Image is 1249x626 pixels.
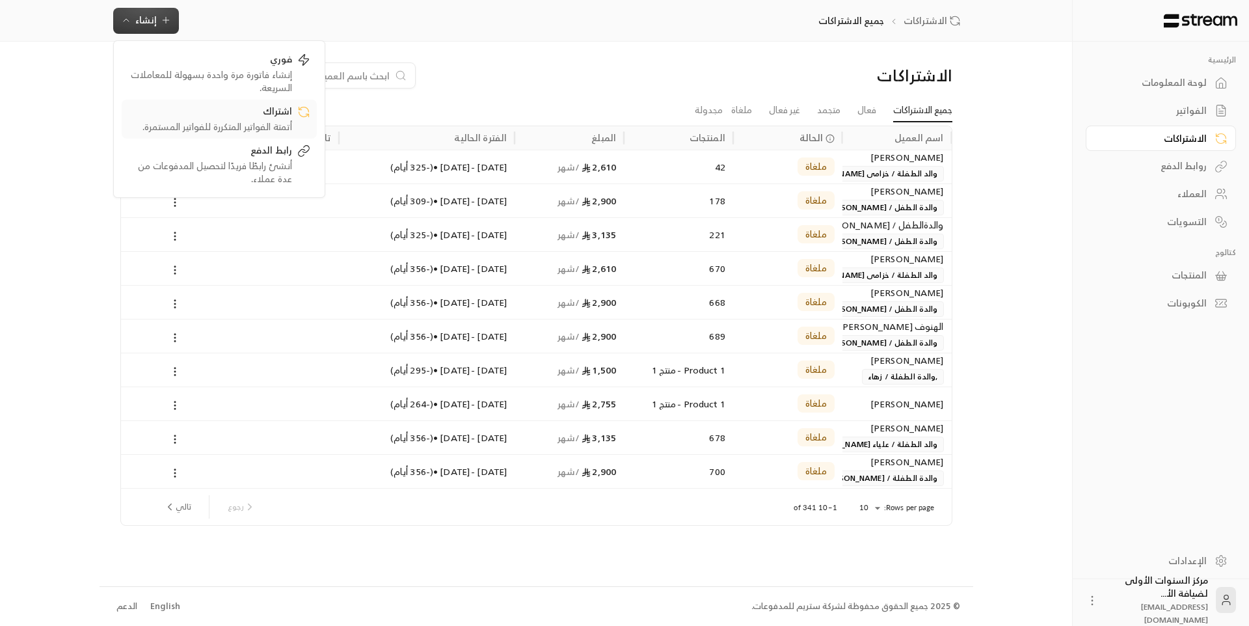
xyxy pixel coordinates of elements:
[632,455,725,488] div: 700
[904,14,965,27] a: الاشتراكات
[850,455,944,469] div: [PERSON_NAME]
[632,320,725,353] div: 689
[817,470,943,486] span: والدة الطفلة / [PERSON_NAME]
[1102,187,1207,200] div: العملاء
[894,129,943,146] div: اسم العميل
[128,120,292,133] div: أتمتة الفواتير المتكررة للفواتير المستمرة.
[557,226,580,243] span: / شهر
[850,421,944,435] div: [PERSON_NAME]
[347,184,507,217] div: [DATE] - [DATE] • ( -309 أيام )
[850,286,944,300] div: [PERSON_NAME]
[850,353,944,368] div: [PERSON_NAME]
[853,500,884,516] div: 10
[522,184,616,217] div: 2,900
[557,463,580,480] span: / شهر
[805,194,827,207] span: ملغاة
[632,252,725,285] div: 670
[857,99,876,122] a: فعال
[347,455,507,488] div: [DATE] - [DATE] • ( -356 أيام )
[128,105,292,120] div: اشتراك
[819,234,943,249] span: والدة الطفل / [PERSON_NAME]
[122,48,317,100] a: فوريإنشاء فاتورة مرة واحدة بسهولة للمعاملات السريعة.
[557,159,580,175] span: / شهر
[731,99,752,122] a: ملغاة
[122,139,317,191] a: رابط الدفعأنشئ رابطًا فريدًا لتحصيل المدفوعات من عدة عملاء.
[128,144,292,159] div: رابط الدفع
[850,252,944,266] div: [PERSON_NAME]
[347,286,507,319] div: [DATE] - [DATE] • ( -356 أيام )
[522,218,616,251] div: 3,135
[805,363,827,376] span: ملغاة
[862,369,943,385] span: ,والدة الطفلة / زهاء
[818,14,884,27] p: جميع الاشتراكات
[1086,247,1236,258] p: كتالوج
[803,437,943,452] span: والد الطفلة / علياء [PERSON_NAME]
[818,14,965,27] nav: breadcrumb
[805,465,827,478] span: ملغاة
[128,53,292,68] div: فوري
[1086,548,1236,573] a: الإعدادات
[893,99,952,122] a: جميع الاشتراكات
[1102,76,1207,89] div: لوحة المعلومات
[557,396,580,412] span: / شهر
[522,455,616,488] div: 2,900
[850,320,944,334] div: الهنوف [PERSON_NAME] طيب
[522,387,616,420] div: 2,755
[1086,98,1236,124] a: الفواتير
[819,335,943,351] span: والدة الطفل / [PERSON_NAME]
[522,353,616,387] div: 1,500
[805,228,827,241] span: ملغاة
[850,387,944,420] div: [PERSON_NAME]
[805,295,827,308] span: ملغاة
[557,362,580,378] span: / شهر
[557,193,580,209] span: / شهر
[522,320,616,353] div: 2,900
[850,218,944,232] div: والدةالطفل / [PERSON_NAME]
[454,129,507,146] div: الفترة الحالية
[1086,126,1236,151] a: الاشتراكات
[347,320,507,353] div: [DATE] - [DATE] • ( -356 أيام )
[1102,297,1207,310] div: الكوبونات
[805,160,827,173] span: ملغاة
[347,252,507,285] div: [DATE] - [DATE] • ( -356 أيام )
[1102,159,1207,172] div: روابط الدفع
[1086,263,1236,288] a: المنتجات
[347,421,507,454] div: [DATE] - [DATE] • ( -356 أيام )
[632,150,725,184] div: 42
[591,129,616,146] div: المبلغ
[347,353,507,387] div: [DATE] - [DATE] • ( -295 أيام )
[805,431,827,444] span: ملغاة
[755,301,943,317] span: والدة الطفل / [PERSON_NAME] [PERSON_NAME]
[347,150,507,184] div: [DATE] - [DATE] • ( -325 أيام )
[817,99,840,122] a: متجمد
[522,252,616,285] div: 2,610
[557,328,580,344] span: / شهر
[632,353,725,387] div: Product 1 - منتج 1
[557,294,580,310] span: / شهر
[113,8,179,34] button: إنشاء
[150,600,180,613] div: English
[799,131,824,144] span: الحالة
[1086,70,1236,96] a: لوحة المعلومات
[805,397,827,410] span: ملغاة
[632,218,725,251] div: 221
[122,100,317,139] a: اشتراكأتمتة الفواتير المتكررة للفواتير المستمرة.
[769,99,800,122] a: غير فعال
[113,595,142,618] a: الدعم
[557,429,580,446] span: / شهر
[128,68,292,94] div: إنشاء فاتورة مرة واحدة بسهولة للمعاملات السريعة.
[1102,104,1207,117] div: الفواتير
[1086,209,1236,234] a: التسويات
[135,12,157,28] span: إنشاء
[794,502,837,513] p: 1–10 of 341
[522,286,616,319] div: 2,900
[753,65,952,86] div: الاشتراكات
[751,600,960,613] div: © 2025 جميع الحقوق محفوظة لشركة ستريم للمدفوعات.
[159,496,196,518] button: next page
[819,200,943,215] span: والدة الطفل / [PERSON_NAME]
[690,129,725,146] div: المنتجات
[632,286,725,319] div: 668
[797,267,943,283] span: والد الطفلة / خزامى [PERSON_NAME]
[632,421,725,454] div: 678
[1102,269,1207,282] div: المنتجات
